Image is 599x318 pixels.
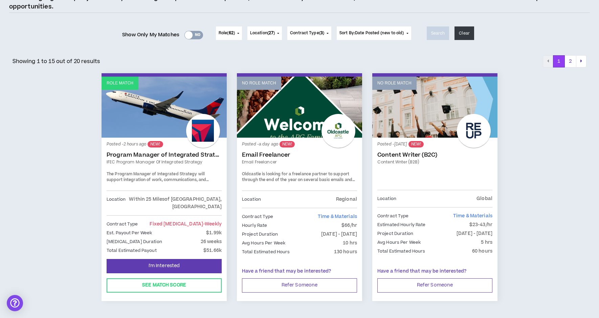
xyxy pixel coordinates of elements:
p: Posted - [DATE] [377,141,492,147]
p: Contract Type [377,212,409,220]
a: Role Match [102,77,227,138]
sup: NEW! [408,141,424,147]
span: - weekly [203,221,222,227]
div: Open Intercom Messenger [7,295,23,311]
p: 130 hours [334,248,357,256]
button: Clear [454,26,474,40]
p: Total Estimated Hours [242,248,290,256]
p: Contract Type [107,220,138,228]
span: Time & Materials [453,213,492,219]
p: Project Duration [242,231,278,238]
sup: NEW! [148,141,163,147]
p: No Role Match [377,80,412,86]
nav: pagination [543,55,586,67]
p: Location [377,195,396,202]
p: Total Estimated Hours [377,247,425,255]
a: Program Manager of Integrated Strategy [107,152,222,158]
p: $66/hr [341,222,357,229]
p: [DATE] - [DATE] [321,231,357,238]
button: I'm Interested [107,259,222,273]
p: 5 hrs [481,239,492,246]
button: Location(27) [247,26,282,40]
span: Role ( ) [219,30,235,36]
button: Role(62) [216,26,242,40]
p: Avg Hours Per Week [377,239,421,246]
button: Refer Someone [377,278,492,293]
a: Content Writer (B2B) [377,159,492,165]
p: Have a friend that may be interested? [377,268,492,275]
span: Time & Materials [318,213,357,220]
span: Sort By: Date Posted (new to old) [339,30,404,36]
a: Email Freelancer [242,159,357,165]
sup: NEW! [280,141,295,147]
p: No Role Match [242,80,276,86]
p: Regional [336,196,357,203]
span: Fixed [MEDICAL_DATA] [150,221,222,227]
p: Location [107,196,126,211]
p: Have a friend that may be interested? [242,268,357,275]
p: Hourly Rate [242,222,267,229]
a: Email Freelancer [242,152,357,158]
p: Posted - a day ago [242,141,357,147]
p: Showing 1 to 15 out of 20 results [13,57,100,65]
p: Location [242,196,261,203]
button: Refer Someone [242,278,357,293]
button: See Match Score [107,278,222,293]
p: Within 25 Miles of [GEOGRAPHIC_DATA], [GEOGRAPHIC_DATA] [126,196,222,211]
p: 60 hours [472,247,492,255]
p: $51.66k [203,247,222,254]
p: Avg Hours Per Week [242,239,285,247]
span: I'm Interested [149,263,180,269]
p: $1.99k [206,229,222,237]
button: 2 [564,55,576,67]
span: 3 [320,30,323,36]
a: No Role Match [372,77,497,138]
p: [MEDICAL_DATA] Duration [107,238,162,245]
button: Search [427,26,449,40]
p: [DATE] - [DATE] [457,230,492,237]
a: No Role Match [237,77,362,138]
span: The Program Manager of Integrated Strategy will support integration of work, communications, and ... [107,171,222,231]
p: Est. Payout Per Week [107,229,152,237]
span: Oldcastle is looking for a freelance partner to support through the end of the year on several ba... [242,171,355,189]
p: Global [476,195,492,202]
p: Contract Type [242,213,273,220]
p: Total Estimated Payout [107,247,157,254]
p: Estimated Hourly Rate [377,221,426,228]
span: 27 [269,30,273,36]
a: Content Writer (B2C) [377,152,492,158]
p: Role Match [107,80,133,86]
button: 1 [553,55,565,67]
span: Contract Type ( ) [290,30,324,36]
p: Project Duration [377,230,413,237]
p: Posted - 2 hours ago [107,141,222,147]
span: 62 [229,30,234,36]
span: Location ( ) [250,30,275,36]
button: Contract Type(3) [287,26,331,40]
span: Show Only My Matches [122,30,179,40]
p: $23-43/hr [469,221,492,228]
button: Sort By:Date Posted (new to old) [337,26,411,40]
p: 26 weeks [201,238,222,245]
a: IFEC Program Manager of Integrated Strategy [107,159,222,165]
p: 10 hrs [343,239,357,247]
